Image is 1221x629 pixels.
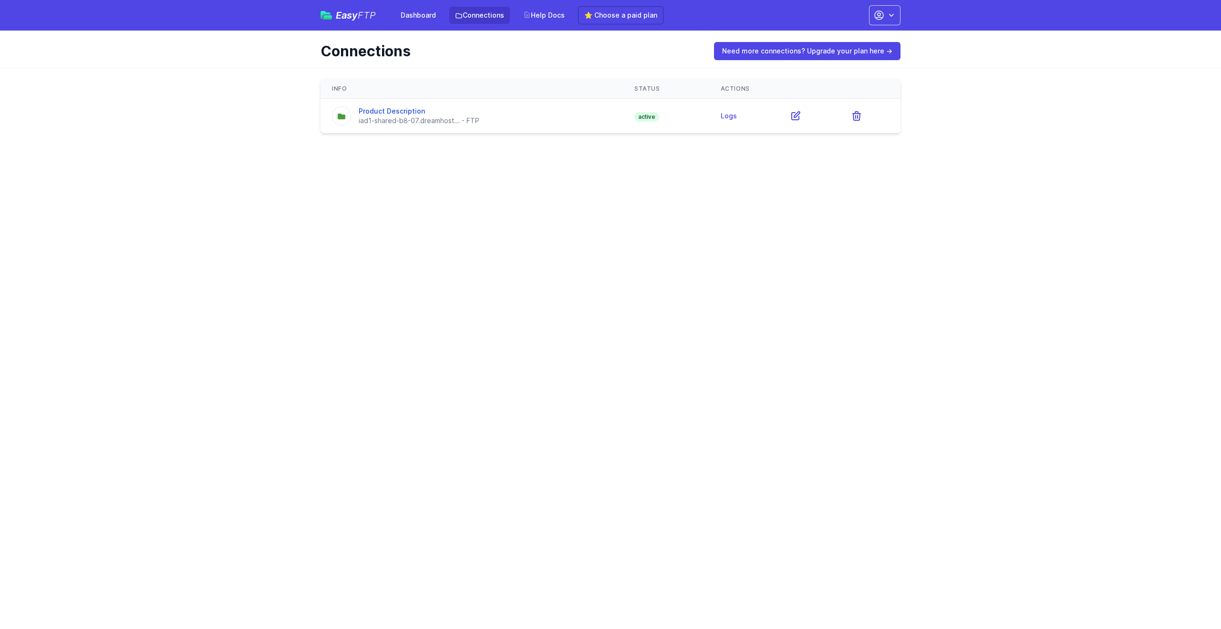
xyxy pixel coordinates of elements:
a: Help Docs [517,7,570,24]
h1: Connections [321,42,701,60]
a: ⭐ Choose a paid plan [578,6,663,24]
a: Dashboard [395,7,442,24]
span: FTP [358,10,376,21]
div: iad1-shared-b8-07.dreamhost... - FTP [359,116,479,126]
a: EasyFTP [321,10,376,20]
span: Easy [336,10,376,20]
th: Info [321,79,623,99]
img: easyftp_logo.png [321,11,332,20]
th: Actions [709,79,900,99]
a: Logs [721,112,737,120]
a: Connections [449,7,510,24]
a: Product Description [359,107,425,115]
th: Status [623,79,709,99]
a: Need more connections? Upgrade your plan here → [714,42,900,60]
span: active [634,112,659,122]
